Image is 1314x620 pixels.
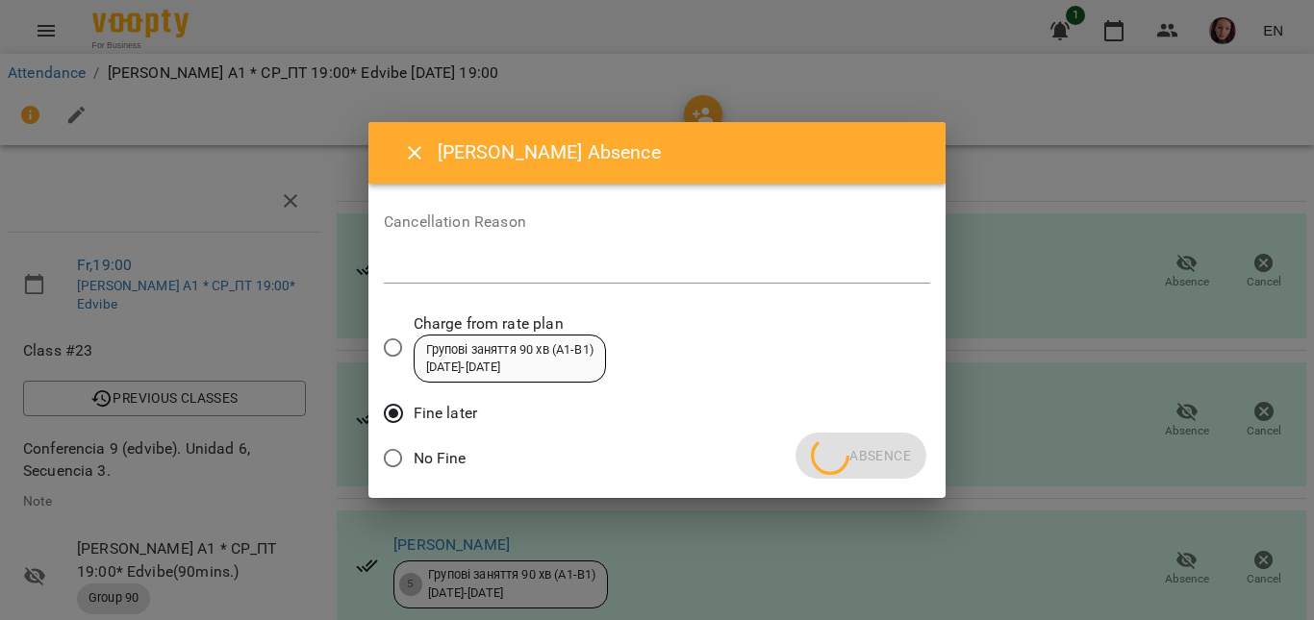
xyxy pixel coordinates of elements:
[438,137,922,167] h6: [PERSON_NAME] Absence
[414,402,477,425] span: Fine later
[392,130,438,176] button: Close
[414,312,606,335] span: Charge from rate plan
[426,341,594,377] div: Групові заняття 90 хв (А1-В1) [DATE] - [DATE]
[414,447,467,470] span: No Fine
[384,214,930,230] label: Cancellation Reason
